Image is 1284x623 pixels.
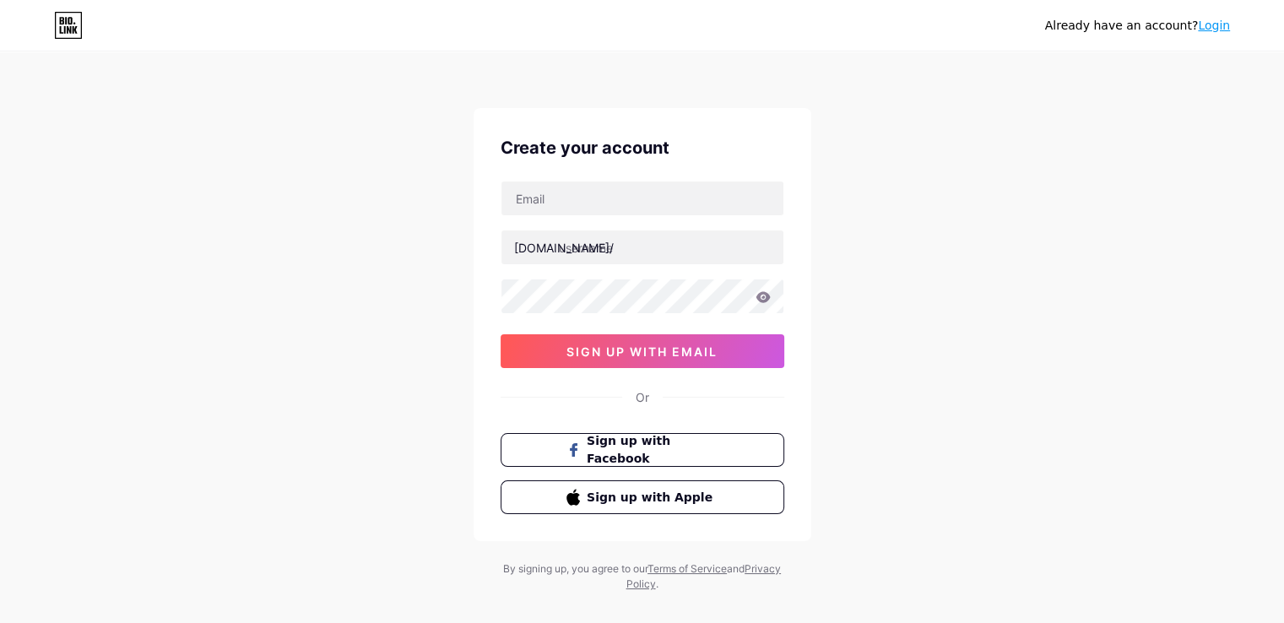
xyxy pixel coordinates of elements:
div: [DOMAIN_NAME]/ [514,239,614,257]
button: Sign up with Apple [501,480,784,514]
input: username [501,230,783,264]
div: Already have an account? [1045,17,1230,35]
span: Sign up with Facebook [587,432,718,468]
div: Or [636,388,649,406]
div: By signing up, you agree to our and . [499,561,786,592]
span: Sign up with Apple [587,489,718,507]
span: sign up with email [566,344,718,359]
button: Sign up with Facebook [501,433,784,467]
a: Terms of Service [647,562,727,575]
a: Login [1198,19,1230,32]
input: Email [501,181,783,215]
div: Create your account [501,135,784,160]
button: sign up with email [501,334,784,368]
